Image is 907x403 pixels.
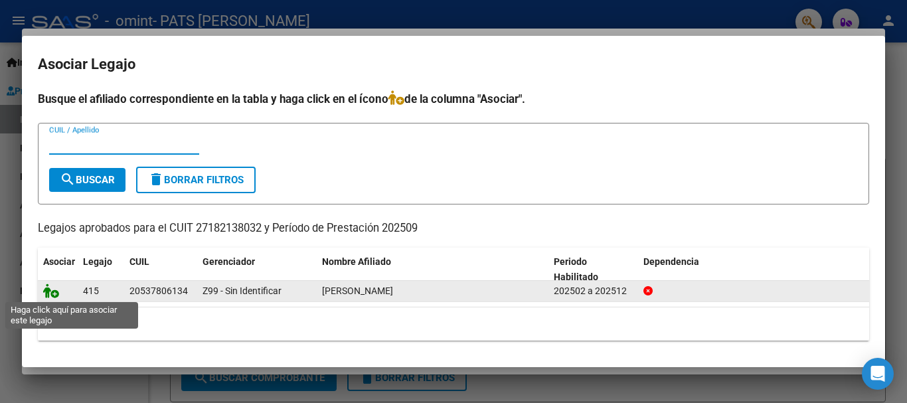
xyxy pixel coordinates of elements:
[83,285,99,296] span: 415
[548,248,638,291] datatable-header-cell: Periodo Habilitado
[643,256,699,267] span: Dependencia
[554,283,633,299] div: 202502 a 202512
[554,256,598,282] span: Periodo Habilitado
[38,52,869,77] h2: Asociar Legajo
[129,256,149,267] span: CUIL
[60,171,76,187] mat-icon: search
[38,220,869,237] p: Legajos aprobados para el CUIT 27182138032 y Período de Prestación 202509
[38,90,869,108] h4: Busque el afiliado correspondiente en la tabla y haga click en el ícono de la columna "Asociar".
[322,256,391,267] span: Nombre Afiliado
[322,285,393,296] span: MARIO SIMON CAMILO
[38,307,869,341] div: 1 registros
[148,171,164,187] mat-icon: delete
[83,256,112,267] span: Legajo
[317,248,548,291] datatable-header-cell: Nombre Afiliado
[49,168,125,192] button: Buscar
[197,248,317,291] datatable-header-cell: Gerenciador
[148,174,244,186] span: Borrar Filtros
[638,248,870,291] datatable-header-cell: Dependencia
[43,256,75,267] span: Asociar
[862,358,894,390] div: Open Intercom Messenger
[203,285,282,296] span: Z99 - Sin Identificar
[124,248,197,291] datatable-header-cell: CUIL
[38,248,78,291] datatable-header-cell: Asociar
[136,167,256,193] button: Borrar Filtros
[78,248,124,291] datatable-header-cell: Legajo
[60,174,115,186] span: Buscar
[129,283,188,299] div: 20537806134
[203,256,255,267] span: Gerenciador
